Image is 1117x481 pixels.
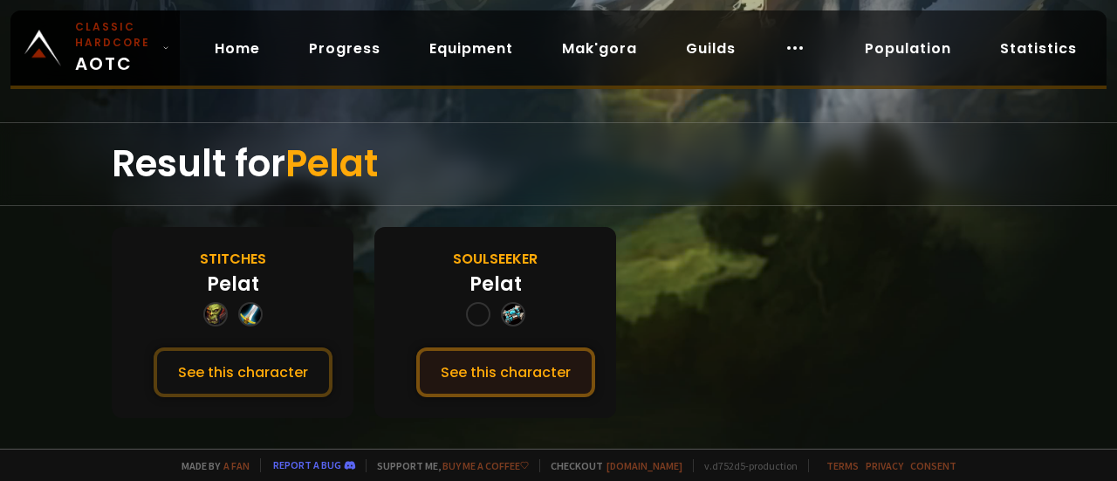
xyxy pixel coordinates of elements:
a: Report a bug [273,458,341,471]
a: Population [851,31,965,66]
a: Home [201,31,274,66]
button: See this character [416,347,595,397]
a: Privacy [866,459,903,472]
div: Stitches [200,248,266,270]
a: Statistics [986,31,1091,66]
a: Buy me a coffee [442,459,529,472]
a: a fan [223,459,250,472]
button: See this character [154,347,332,397]
span: Checkout [539,459,682,472]
span: v. d752d5 - production [693,459,798,472]
a: [DOMAIN_NAME] [606,459,682,472]
div: Soulseeker [453,248,538,270]
a: Equipment [415,31,527,66]
a: Consent [910,459,956,472]
a: Progress [295,31,394,66]
span: Made by [171,459,250,472]
a: Mak'gora [548,31,651,66]
span: Support me, [366,459,529,472]
a: Terms [826,459,859,472]
span: AOTC [75,19,155,77]
div: Result for [112,123,1005,205]
div: Pelat [207,270,259,299]
div: Pelat [469,270,522,299]
a: Guilds [672,31,750,66]
span: Pelat [285,138,378,189]
small: Classic Hardcore [75,19,155,51]
a: Classic HardcoreAOTC [10,10,180,86]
